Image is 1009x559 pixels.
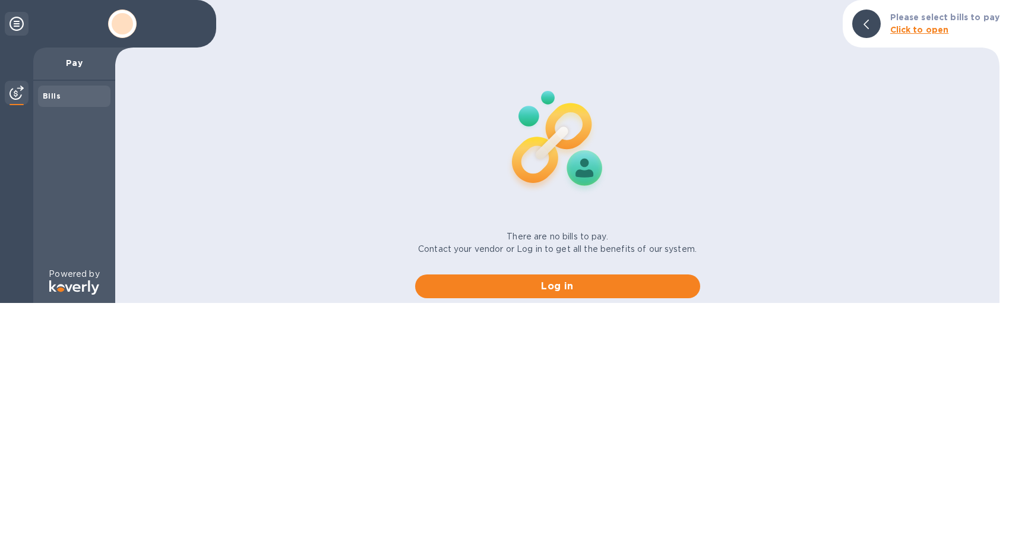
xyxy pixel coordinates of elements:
[890,25,949,34] b: Click to open
[890,12,999,22] b: Please select bills to pay
[43,91,61,100] b: Bills
[49,268,99,280] p: Powered by
[49,280,99,295] img: Logo
[43,57,106,69] p: Pay
[418,230,697,255] p: There are no bills to pay. Contact your vendor or Log in to get all the benefits of our system.
[415,274,700,298] button: Log in
[425,279,691,293] span: Log in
